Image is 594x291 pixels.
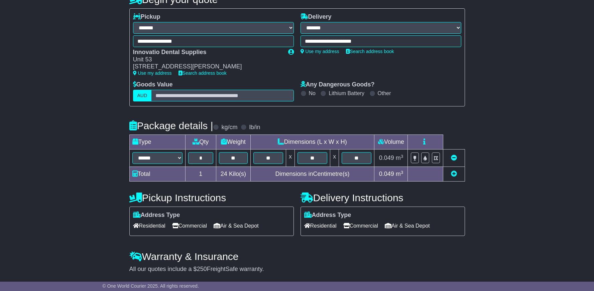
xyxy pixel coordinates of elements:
[396,171,403,177] span: m
[250,135,374,150] td: Dimensions (L x W x H)
[401,170,403,175] sup: 3
[214,221,259,231] span: Air & Sea Depot
[374,135,408,150] td: Volume
[197,266,207,272] span: 250
[129,266,465,273] div: All our quotes include a $ FreightSafe warranty.
[129,251,465,262] h4: Warranty & Insurance
[301,81,375,88] label: Any Dangerous Goods?
[330,150,339,167] td: x
[133,221,165,231] span: Residential
[329,90,364,96] label: Lithium Battery
[216,135,251,150] td: Weight
[379,171,394,177] span: 0.049
[250,167,374,182] td: Dimensions in Centimetre(s)
[451,171,457,177] a: Add new item
[304,212,351,219] label: Address Type
[185,135,216,150] td: Qty
[129,192,294,203] h4: Pickup Instructions
[133,13,160,21] label: Pickup
[301,192,465,203] h4: Delivery Instructions
[172,221,207,231] span: Commercial
[102,283,199,289] span: © One World Courier 2025. All rights reserved.
[133,212,180,219] label: Address Type
[133,56,281,63] div: Unit 53
[129,135,185,150] td: Type
[216,167,251,182] td: Kilo(s)
[185,167,216,182] td: 1
[221,171,227,177] span: 24
[249,124,260,131] label: lb/in
[286,150,294,167] td: x
[378,90,391,96] label: Other
[304,221,337,231] span: Residential
[309,90,316,96] label: No
[301,49,339,54] a: Use my address
[133,70,172,76] a: Use my address
[385,221,430,231] span: Air & Sea Depot
[129,120,213,131] h4: Package details |
[301,13,332,21] label: Delivery
[133,63,281,70] div: [STREET_ADDRESS][PERSON_NAME]
[379,155,394,161] span: 0.049
[179,70,227,76] a: Search address book
[133,49,281,56] div: Innovatio Dental Supplies
[133,81,173,88] label: Goods Value
[346,49,394,54] a: Search address book
[133,90,152,101] label: AUD
[401,154,403,159] sup: 3
[221,124,237,131] label: kg/cm
[129,167,185,182] td: Total
[451,155,457,161] a: Remove this item
[396,155,403,161] span: m
[343,221,378,231] span: Commercial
